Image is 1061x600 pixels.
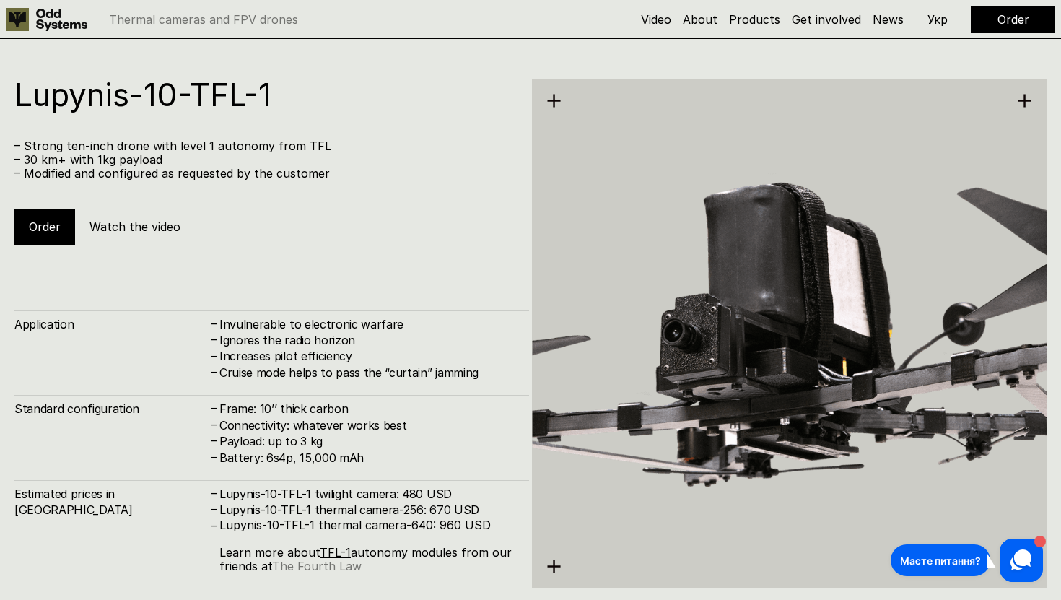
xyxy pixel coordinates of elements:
h4: – [211,347,217,363]
iframe: HelpCrunch [887,535,1047,586]
h4: – [211,331,217,347]
h4: Connectivity: whatever works best [219,417,515,433]
h4: Standard configuration [14,401,209,417]
h5: Watch the video [89,219,180,235]
h4: – [211,364,217,380]
h4: – [211,432,217,448]
a: The Fourth Law [272,559,362,573]
a: Products [729,12,780,27]
a: Order [29,219,61,234]
h4: Battery: 6s4p, 15,000 mAh [219,450,515,466]
h4: – [211,448,217,464]
h4: – [211,316,217,331]
h4: Lupynis-10-TFL-1 thermal camera-256: 670 USD [219,502,515,518]
a: About [683,12,717,27]
p: – 30 km+ with 1kg payload [14,153,515,167]
h4: – [211,518,217,534]
p: Thermal cameras and FPV drones [109,14,298,25]
p: Укр [927,14,948,25]
h4: – [211,501,217,517]
h4: Increases pilot efficiency [219,348,515,364]
h4: Frame: 10’’ thick carbon [219,401,515,417]
h4: Invulnerable to electronic warfare [219,316,515,332]
p: – Strong ten-inch drone with level 1 autonomy from TFL [14,139,515,153]
h4: Lupynis-10-TFL-1 twilight camera: 480 USD [219,486,515,502]
p: Lupynis-10-TFL-1 thermal camera-640: 960 USD Learn more about autonomy modules from our friends at [219,518,515,574]
h4: Ignores the radio horizon [219,332,515,348]
a: Get involved [792,12,861,27]
p: – Modified and configured as requested by the customer [14,167,515,181]
h4: Payload: up to 3 kg [219,433,515,449]
h4: Cruise mode helps to pass the “curtain” jamming [219,365,515,381]
h1: Lupynis-10-TFL-1 [14,79,515,110]
h4: – [211,400,217,416]
a: Video [641,12,671,27]
a: Order [997,12,1029,27]
a: News [873,12,904,27]
h4: Application [14,316,209,332]
a: TFL-1 [320,545,351,560]
h4: – [211,485,217,501]
h4: Estimated prices in [GEOGRAPHIC_DATA] [14,486,209,518]
h4: – [211,417,217,432]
